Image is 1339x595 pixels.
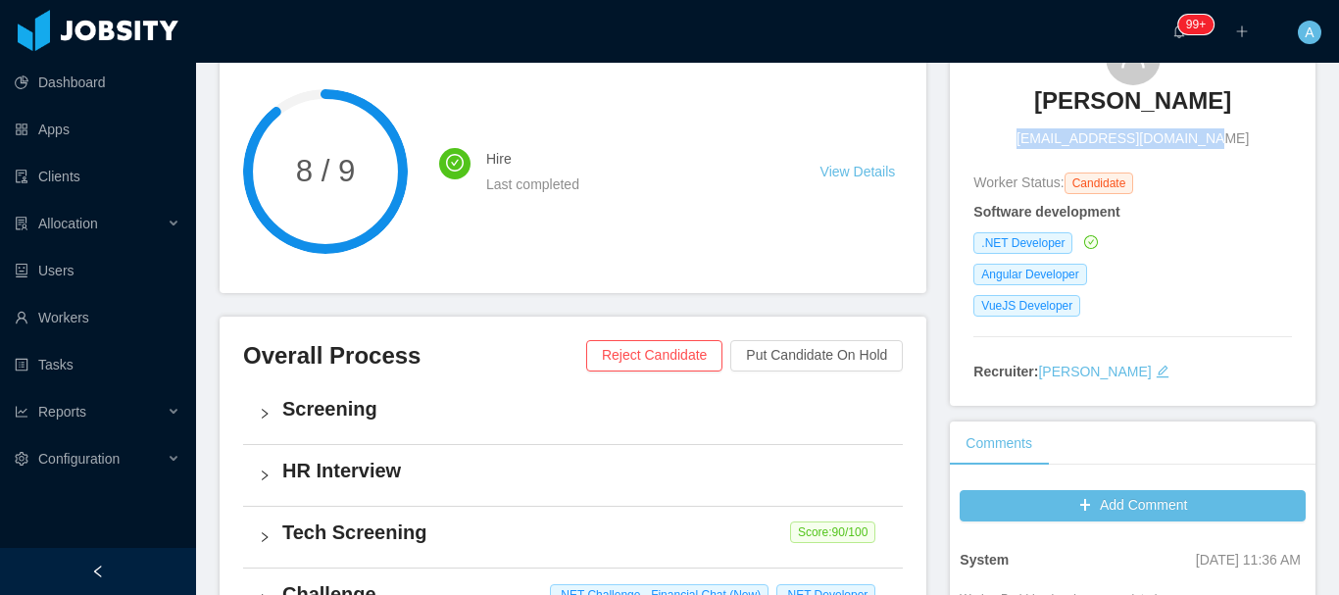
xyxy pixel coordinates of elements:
span: [EMAIL_ADDRESS][DOMAIN_NAME] [1017,128,1249,149]
div: icon: rightHR Interview [243,445,903,506]
button: icon: plusAdd Comment [960,490,1306,521]
a: [PERSON_NAME] [1038,364,1151,379]
i: icon: bell [1172,25,1186,38]
strong: System [960,552,1009,568]
a: icon: robotUsers [15,251,180,290]
div: Last completed [486,174,773,195]
i: icon: solution [15,217,28,230]
a: icon: appstoreApps [15,110,180,149]
span: 8 / 9 [243,156,408,186]
span: VueJS Developer [973,295,1080,317]
span: Angular Developer [973,264,1086,285]
strong: Recruiter: [973,364,1038,379]
i: icon: check-circle [446,154,464,172]
button: Put Candidate On Hold [730,340,903,372]
span: Allocation [38,216,98,231]
div: icon: rightScreening [243,383,903,444]
h4: Screening [282,395,887,422]
a: icon: auditClients [15,157,180,196]
h4: Tech Screening [282,519,887,546]
i: icon: check-circle [1084,235,1098,249]
span: Score: 90 /100 [790,521,875,543]
a: icon: check-circle [1080,234,1098,250]
span: A [1305,21,1314,44]
a: icon: pie-chartDashboard [15,63,180,102]
a: icon: userWorkers [15,298,180,337]
span: Reports [38,404,86,420]
a: icon: profileTasks [15,345,180,384]
h3: Overall Process [243,340,586,372]
i: icon: edit [1156,365,1169,378]
a: View Details [820,164,896,179]
i: icon: line-chart [15,405,28,419]
h4: Hire [486,148,773,170]
span: .NET Developer [973,232,1072,254]
strong: Software development [973,204,1119,220]
h4: HR Interview [282,457,887,484]
i: icon: plus [1235,25,1249,38]
span: [DATE] 11:36 AM [1196,552,1301,568]
i: icon: right [259,408,271,420]
h3: [PERSON_NAME] [1034,85,1231,117]
i: icon: right [259,470,271,481]
i: icon: right [259,531,271,543]
div: icon: rightTech Screening [243,507,903,568]
div: Comments [950,421,1048,466]
sup: 157 [1178,15,1214,34]
span: Worker Status: [973,174,1064,190]
a: [PERSON_NAME] [1034,85,1231,128]
button: Reject Candidate [586,340,722,372]
span: Configuration [38,451,120,467]
i: icon: setting [15,452,28,466]
span: Candidate [1065,173,1134,194]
